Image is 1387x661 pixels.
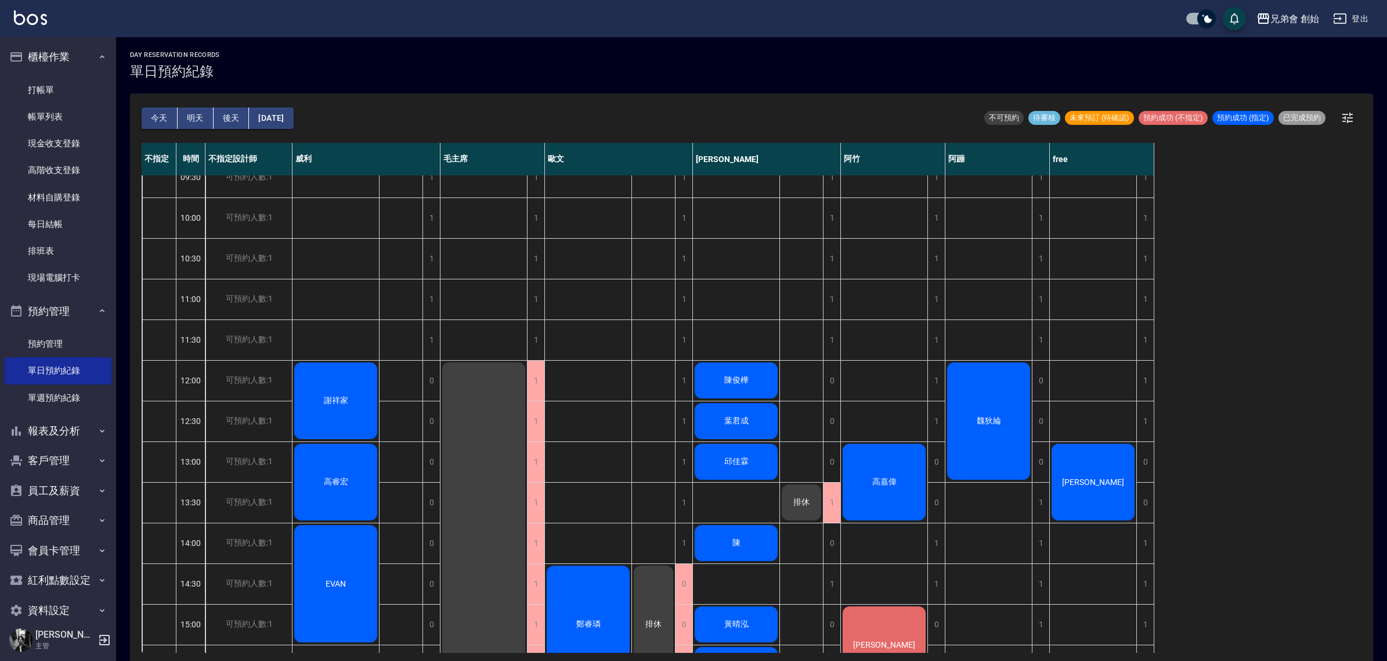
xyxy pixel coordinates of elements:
[693,143,841,175] div: [PERSON_NAME]
[5,238,111,264] a: 排班表
[1136,239,1154,279] div: 1
[214,107,250,129] button: 後天
[927,239,945,279] div: 1
[1136,157,1154,197] div: 1
[823,157,840,197] div: 1
[945,143,1050,175] div: 阿蹦
[176,157,205,197] div: 09:30
[1032,483,1049,523] div: 1
[5,416,111,446] button: 報表及分析
[1136,198,1154,238] div: 1
[1328,8,1373,30] button: 登出
[5,264,111,291] a: 現場電腦打卡
[1032,605,1049,645] div: 1
[1136,523,1154,563] div: 1
[176,279,205,319] div: 11:00
[5,536,111,566] button: 會員卡管理
[1136,564,1154,604] div: 1
[5,385,111,411] a: 單週預約紀錄
[1050,143,1154,175] div: free
[5,184,111,211] a: 材料自購登錄
[1032,157,1049,197] div: 1
[675,564,692,604] div: 0
[9,628,32,652] img: Person
[974,416,1003,426] span: 魏狄綸
[870,477,899,487] span: 高嘉偉
[1032,442,1049,482] div: 0
[205,198,292,238] div: 可預約人數:1
[205,361,292,401] div: 可預約人數:1
[422,320,440,360] div: 1
[1223,7,1246,30] button: save
[1032,279,1049,319] div: 1
[1139,113,1208,123] span: 預約成功 (不指定)
[142,143,176,175] div: 不指定
[1032,239,1049,279] div: 1
[176,401,205,441] div: 12:30
[422,198,440,238] div: 1
[176,441,205,482] div: 13:00
[5,103,111,130] a: 帳單列表
[440,143,545,175] div: 毛主席
[1252,7,1324,31] button: 兄弟會 創始
[927,320,945,360] div: 1
[142,107,178,129] button: 今天
[1136,361,1154,401] div: 1
[823,564,840,604] div: 1
[1212,113,1274,123] span: 預約成功 (指定)
[422,401,440,441] div: 0
[675,483,692,523] div: 1
[1032,523,1049,563] div: 1
[176,319,205,360] div: 11:30
[675,157,692,197] div: 1
[675,605,692,645] div: 0
[176,197,205,238] div: 10:00
[527,320,544,360] div: 1
[5,77,111,103] a: 打帳單
[1032,320,1049,360] div: 1
[205,239,292,279] div: 可預約人數:1
[1136,401,1154,441] div: 1
[5,595,111,626] button: 資料設定
[1032,564,1049,604] div: 1
[823,523,840,563] div: 0
[1270,12,1319,26] div: 兄弟會 創始
[545,143,693,175] div: 歐文
[5,296,111,326] button: 預約管理
[984,113,1024,123] span: 不可預約
[823,361,840,401] div: 0
[205,483,292,523] div: 可預約人數:1
[5,211,111,238] a: 每日結帳
[791,497,812,508] span: 排休
[249,107,293,129] button: [DATE]
[527,564,544,604] div: 1
[5,330,111,357] a: 預約管理
[675,320,692,360] div: 1
[823,442,840,482] div: 0
[322,396,351,406] span: 謝祥家
[5,157,111,184] a: 高階收支登錄
[1136,605,1154,645] div: 1
[722,375,751,386] span: 陳俊樺
[422,442,440,482] div: 0
[675,442,692,482] div: 1
[422,523,440,563] div: 0
[851,640,918,649] span: [PERSON_NAME]
[927,564,945,604] div: 1
[527,198,544,238] div: 1
[527,361,544,401] div: 1
[322,477,351,487] span: 高睿宏
[927,605,945,645] div: 0
[5,505,111,536] button: 商品管理
[205,442,292,482] div: 可預約人數:1
[841,143,945,175] div: 阿竹
[823,239,840,279] div: 1
[527,239,544,279] div: 1
[675,401,692,441] div: 1
[527,605,544,645] div: 1
[527,279,544,319] div: 1
[1136,320,1154,360] div: 1
[1032,401,1049,441] div: 0
[1278,113,1325,123] span: 已完成預約
[527,483,544,523] div: 1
